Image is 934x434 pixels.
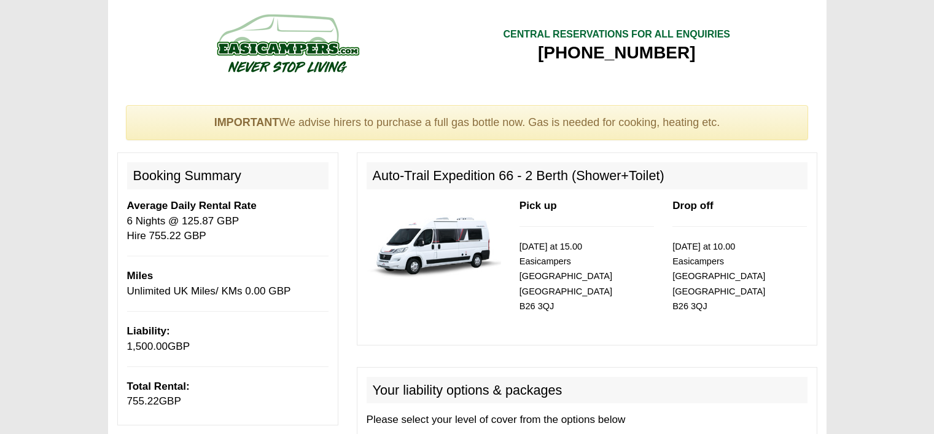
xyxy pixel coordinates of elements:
p: 6 Nights @ 125.87 GBP Hire 755.22 GBP [127,199,329,243]
strong: IMPORTANT [214,116,279,128]
b: Total Rental: [127,381,190,392]
div: CENTRAL RESERVATIONS FOR ALL ENQUIRIES [503,28,730,42]
b: Liability: [127,325,170,337]
img: campers-checkout-logo.png [171,9,404,77]
h2: Your liability options & packages [367,377,808,404]
img: 339.jpg [367,199,501,285]
p: GBP [127,379,329,409]
div: [PHONE_NUMBER] [503,42,730,64]
p: Please select your level of cover from the options below [367,412,808,427]
span: 1,500.00 [127,341,168,352]
p: Unlimited UK Miles/ KMs 0.00 GBP [127,269,329,299]
h2: Booking Summary [127,162,329,189]
small: [DATE] at 15.00 Easicampers [GEOGRAPHIC_DATA] [GEOGRAPHIC_DATA] B26 3QJ [520,242,612,312]
h2: Auto-Trail Expedition 66 - 2 Berth (Shower+Toilet) [367,162,808,189]
b: Average Daily Rental Rate [127,200,257,211]
b: Miles [127,270,154,282]
b: Pick up [520,200,557,211]
span: 755.22 [127,395,159,407]
b: Drop off [672,200,713,211]
small: [DATE] at 10.00 Easicampers [GEOGRAPHIC_DATA] [GEOGRAPHIC_DATA] B26 3QJ [672,242,765,312]
div: We advise hirers to purchase a full gas bottle now. Gas is needed for cooking, heating etc. [126,105,809,141]
p: GBP [127,324,329,354]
